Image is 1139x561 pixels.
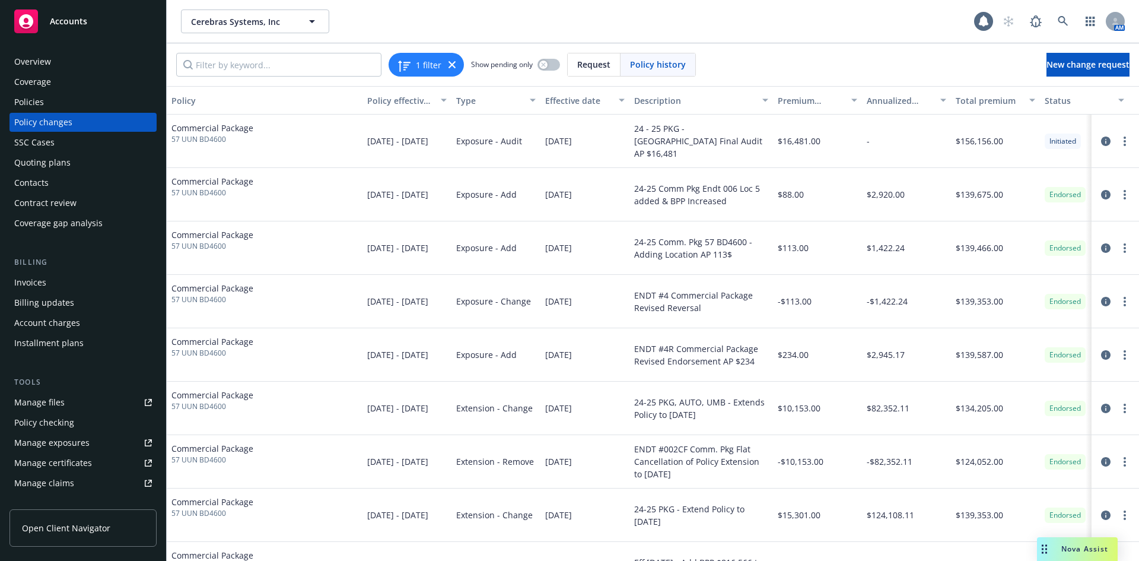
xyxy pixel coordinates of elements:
span: Open Client Navigator [22,522,110,534]
div: 24-25 PKG, AUTO, UMB - Extends Policy to [DATE] [634,396,768,421]
span: [DATE] [545,242,572,254]
span: Commercial Package [171,496,253,508]
span: 57 UUN BD4600 [171,188,253,198]
span: [DATE] [545,455,572,468]
span: $82,352.11 [867,402,909,414]
a: circleInformation [1099,294,1113,309]
span: [DATE] [545,295,572,308]
button: Description [629,86,773,115]
span: Manage exposures [9,433,157,452]
div: ENDT #4R Commercial Package Revised Endorsement AP $234 [634,343,768,367]
span: [DATE] [545,509,572,521]
span: $10,153.00 [778,402,820,414]
div: Tools [9,376,157,388]
a: Policies [9,93,157,112]
a: more [1118,401,1132,416]
a: more [1118,188,1132,202]
span: [DATE] - [DATE] [367,455,428,468]
div: Effective date [545,94,612,107]
button: Type [451,86,540,115]
div: Invoices [14,273,46,292]
span: Policy history [630,58,686,71]
a: Account charges [9,313,157,332]
span: $124,108.11 [867,509,914,521]
span: [DATE] - [DATE] [367,509,428,521]
a: SSC Cases [9,133,157,152]
a: more [1118,134,1132,148]
a: Contract review [9,194,157,213]
span: [DATE] - [DATE] [367,295,428,308]
div: Manage claims [14,474,74,493]
a: Policy changes [9,113,157,132]
a: circleInformation [1099,188,1113,202]
div: Annualized total premium change [867,94,933,107]
div: Contract review [14,194,77,213]
div: Total premium [956,94,1022,107]
input: Filter by keyword... [176,53,381,77]
a: Coverage gap analysis [9,214,157,233]
span: Commercial Package [171,335,253,348]
span: 57 UUN BD4600 [171,134,253,145]
span: $139,466.00 [956,242,1003,254]
a: circleInformation [1099,348,1113,362]
span: $113.00 [778,242,809,254]
span: 57 UUN BD4600 [171,294,253,305]
a: Overview [9,52,157,71]
span: [DATE] [545,188,572,201]
span: Endorsed [1049,403,1081,414]
span: 57 UUN BD4600 [171,401,253,412]
span: -$1,422.24 [867,295,908,308]
span: Initiated [1049,136,1076,147]
span: Request [577,58,610,71]
a: more [1118,348,1132,362]
a: Installment plans [9,334,157,353]
span: 57 UUN BD4600 [171,348,253,359]
div: Coverage gap analysis [14,214,103,233]
span: 57 UUN BD4600 [171,241,253,252]
span: $15,301.00 [778,509,820,521]
a: Search [1051,9,1075,33]
span: $1,422.24 [867,242,905,254]
span: Endorsed [1049,350,1081,360]
span: 1 filter [416,59,441,71]
span: [DATE] [545,348,572,361]
div: SSC Cases [14,133,55,152]
button: Policy [167,86,362,115]
span: Extension - Remove [456,455,534,468]
span: -$10,153.00 [778,455,823,468]
a: Switch app [1078,9,1102,33]
div: Account charges [14,313,80,332]
a: circleInformation [1099,134,1113,148]
div: Quoting plans [14,153,71,172]
div: Billing [9,256,157,268]
a: Quoting plans [9,153,157,172]
span: Exposure - Add [456,348,517,361]
span: [DATE] - [DATE] [367,402,428,414]
span: Extension - Change [456,509,533,521]
a: Coverage [9,72,157,91]
span: $2,945.17 [867,348,905,361]
div: Overview [14,52,51,71]
button: Annualized total premium change [862,86,951,115]
div: Premium change [778,94,844,107]
span: $234.00 [778,348,809,361]
span: Endorsed [1049,457,1081,467]
span: Commercial Package [171,389,253,401]
a: Start snowing [997,9,1020,33]
a: Accounts [9,5,157,38]
span: - [867,135,870,147]
div: ENDT #002CF Comm. Pkg Flat Cancellation of Policy Extension to [DATE] [634,443,768,480]
span: $139,675.00 [956,188,1003,201]
div: Billing updates [14,293,74,312]
div: Type [456,94,523,107]
span: Commercial Package [171,175,253,188]
button: Policy effective dates [362,86,451,115]
div: Policy changes [14,113,72,132]
button: Premium change [773,86,862,115]
span: -$82,352.11 [867,455,912,468]
span: Endorsed [1049,296,1081,307]
a: Contacts [9,173,157,192]
span: [DATE] - [DATE] [367,348,428,361]
div: Manage BORs [14,494,70,513]
a: more [1118,455,1132,469]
